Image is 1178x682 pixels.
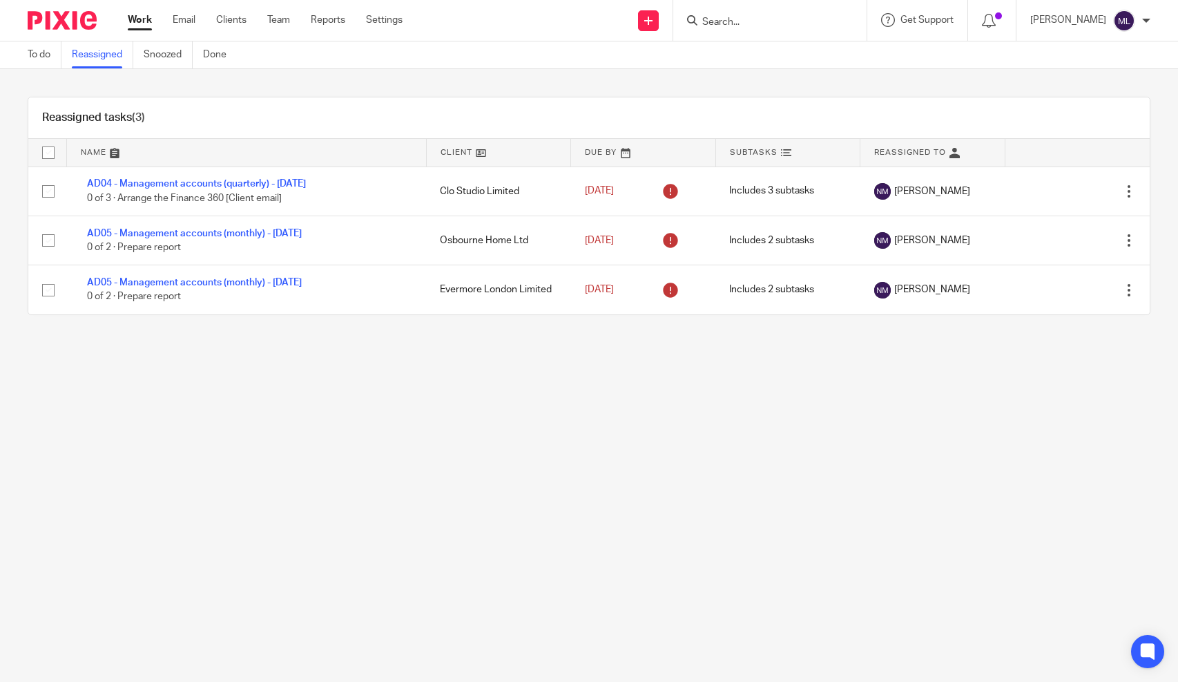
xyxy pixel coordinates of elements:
[87,243,181,252] span: 0 of 2 · Prepare report
[173,13,195,27] a: Email
[729,187,814,196] span: Includes 3 subtasks
[128,13,152,27] a: Work
[87,229,302,238] a: AD05 - Management accounts (monthly) - [DATE]
[426,265,571,314] td: Evermore London Limited
[28,41,61,68] a: To do
[894,184,970,198] span: [PERSON_NAME]
[267,13,290,27] a: Team
[874,282,891,299] img: svg%3E
[203,41,237,68] a: Done
[72,41,133,68] a: Reassigned
[585,236,614,245] span: [DATE]
[585,285,614,294] span: [DATE]
[900,15,954,25] span: Get Support
[426,167,571,216] td: Clo Studio Limited
[87,278,302,287] a: AD05 - Management accounts (monthly) - [DATE]
[874,183,891,200] img: svg%3E
[28,11,97,30] img: Pixie
[42,111,145,125] h1: Reassigned tasks
[1030,13,1106,27] p: [PERSON_NAME]
[87,179,306,189] a: AD04 - Management accounts (quarterly) - [DATE]
[144,41,193,68] a: Snoozed
[426,216,571,265] td: Osbourne Home Ltd
[311,13,345,27] a: Reports
[894,283,970,296] span: [PERSON_NAME]
[874,232,891,249] img: svg%3E
[729,236,814,245] span: Includes 2 subtasks
[87,193,282,203] span: 0 of 3 · Arrange the Finance 360 [Client email]
[132,112,145,123] span: (3)
[1113,10,1135,32] img: svg%3E
[701,17,825,29] input: Search
[730,149,778,156] span: Subtasks
[729,285,814,295] span: Includes 2 subtasks
[585,187,614,196] span: [DATE]
[87,292,181,302] span: 0 of 2 · Prepare report
[216,13,247,27] a: Clients
[366,13,403,27] a: Settings
[894,234,970,247] span: [PERSON_NAME]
